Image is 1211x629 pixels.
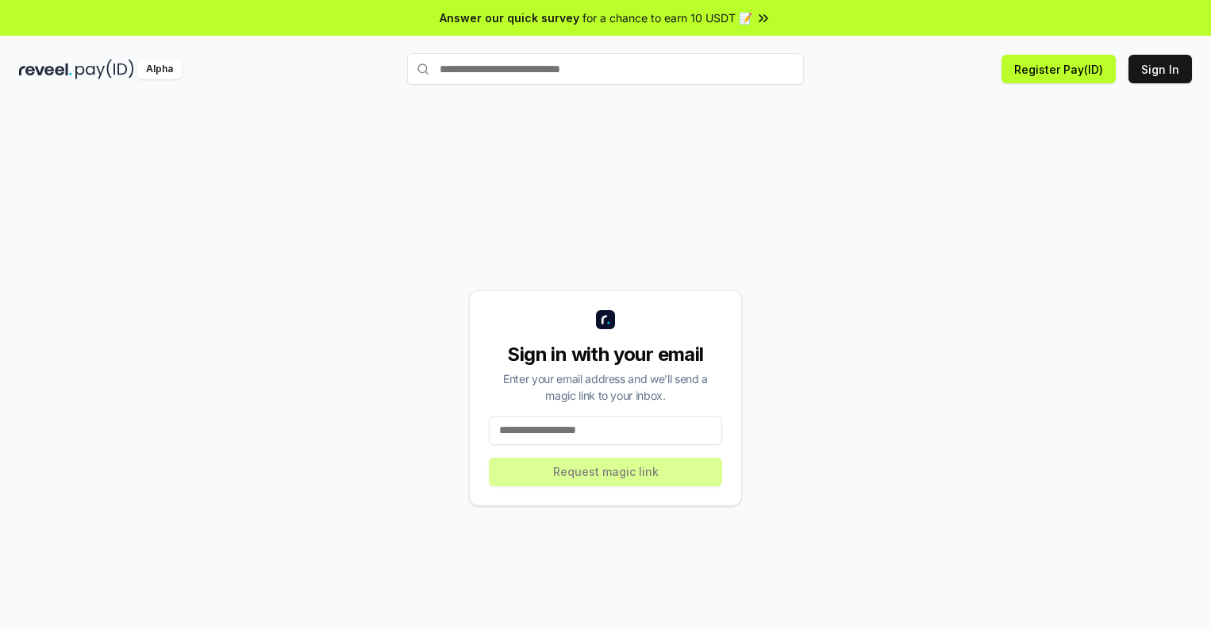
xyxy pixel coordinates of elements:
img: logo_small [596,310,615,329]
div: Alpha [137,59,182,79]
div: Sign in with your email [489,342,722,367]
button: Sign In [1128,55,1192,83]
div: Enter your email address and we’ll send a magic link to your inbox. [489,370,722,404]
button: Register Pay(ID) [1001,55,1116,83]
span: for a chance to earn 10 USDT 📝 [582,10,752,26]
img: pay_id [75,59,134,79]
span: Answer our quick survey [440,10,579,26]
img: reveel_dark [19,59,72,79]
